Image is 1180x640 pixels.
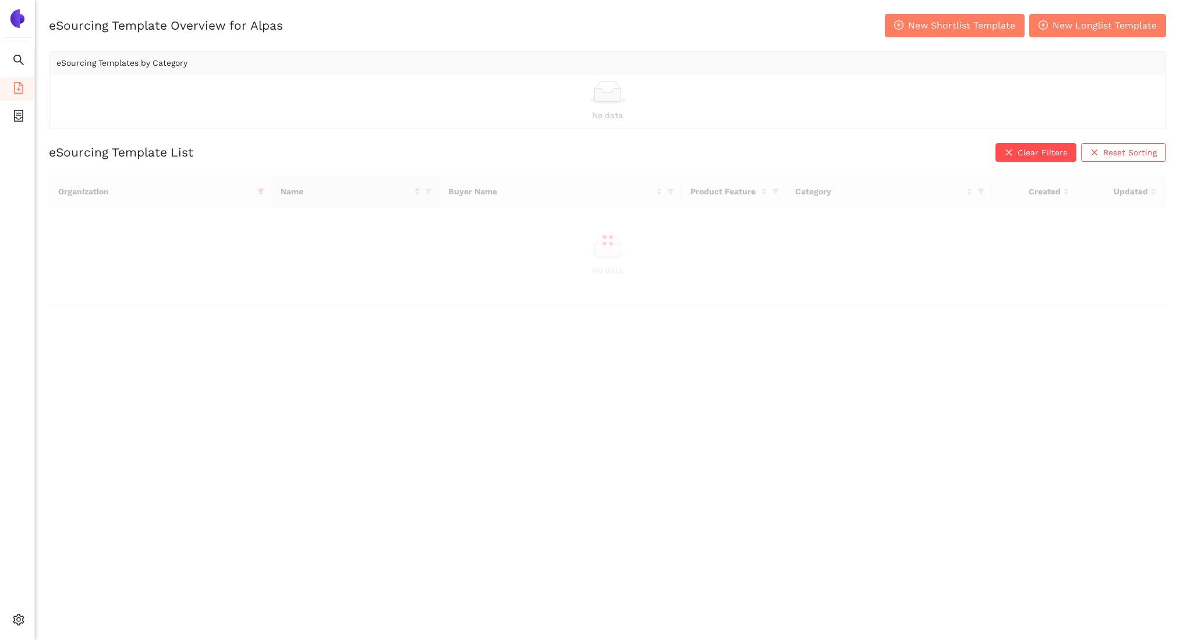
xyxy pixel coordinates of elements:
h2: eSourcing Template Overview for Alpas [49,17,283,34]
span: close [1090,148,1099,158]
span: plus-circle [1039,20,1048,31]
img: Logo [8,9,27,28]
span: New Longlist Template [1053,18,1157,33]
span: container [13,106,24,129]
span: file-add [13,78,24,101]
span: eSourcing Templates by Category [56,58,187,67]
div: No data [56,109,1158,122]
button: plus-circleNew Longlist Template [1029,14,1166,37]
span: search [13,50,24,73]
span: setting [13,610,24,633]
span: New Shortlist Template [908,18,1015,33]
span: Clear Filters [1018,146,1067,159]
span: plus-circle [894,20,903,31]
span: close [1005,148,1013,158]
button: closeClear Filters [995,143,1076,162]
button: plus-circleNew Shortlist Template [885,14,1025,37]
button: closeReset Sorting [1081,143,1166,162]
h2: eSourcing Template List [49,144,193,161]
span: Reset Sorting [1103,146,1157,159]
